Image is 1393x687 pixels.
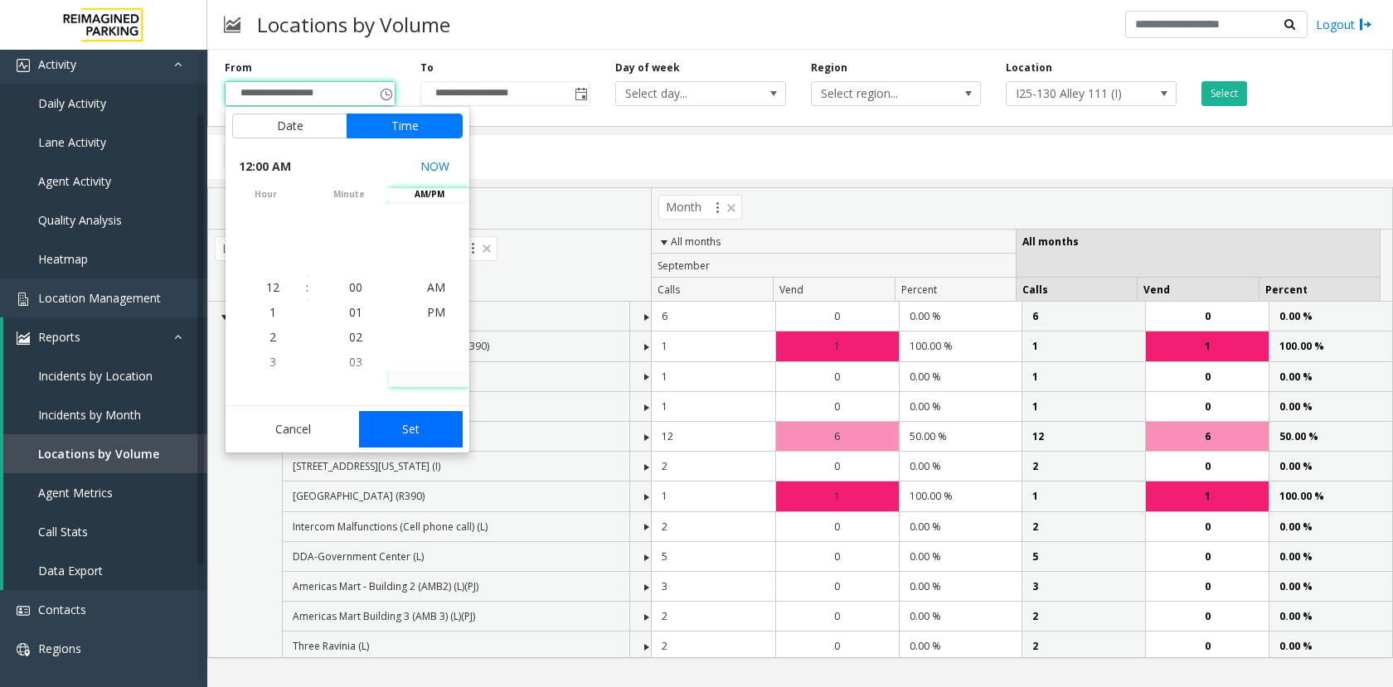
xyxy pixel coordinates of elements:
[38,95,106,111] span: Daily Activity
[1022,392,1145,422] td: 1
[427,279,445,295] span: AM
[38,446,159,462] span: Locations by Volume
[1205,338,1211,354] span: 1
[1205,608,1211,624] span: 0
[38,524,88,539] span: Call Stats
[1205,458,1211,474] span: 0
[308,188,389,201] span: minute
[1269,602,1392,631] td: 0.00 %
[38,602,86,617] span: Contacts
[1022,302,1145,331] td: 6
[1205,308,1211,324] span: 0
[269,329,276,345] span: 2
[427,304,445,320] span: PM
[899,512,1022,542] td: 0.00 %
[812,82,947,105] span: Select region...
[293,549,424,564] span: DDA-Government Center (L)
[349,354,362,370] span: 03
[834,428,840,444] span: 6
[1205,488,1211,504] span: 1
[1022,362,1145,392] td: 1
[414,152,456,181] button: Select now
[811,60,847,75] label: Region
[347,114,463,138] button: Time tab
[834,369,840,385] span: 0
[652,542,775,572] td: 5
[895,278,1016,302] th: Percent
[266,279,279,295] span: 12
[1205,549,1211,564] span: 0
[1022,542,1145,572] td: 5
[899,481,1022,511] td: 100.00 %
[389,188,469,201] span: AM/PM
[1022,481,1145,511] td: 1
[349,279,362,295] span: 00
[269,354,276,370] span: 3
[232,114,347,138] button: Date tab
[38,641,81,656] span: Regions
[293,639,369,653] span: Three Ravinia (L)
[1316,16,1372,33] a: Logout
[834,308,840,324] span: 0
[17,331,30,345] img: 'icon'
[1269,422,1392,452] td: 50.00 %
[239,155,291,178] span: 12:00 AM
[1022,602,1145,631] td: 2
[615,60,680,75] label: Day of week
[3,473,207,512] a: Agent Metrics
[1006,60,1052,75] label: Location
[38,485,113,501] span: Agent Metrics
[899,452,1022,481] td: 0.00 %
[652,278,773,302] th: Calls
[834,638,840,654] span: 0
[38,563,103,578] span: Data Export
[899,602,1022,631] td: 0.00 %
[1269,362,1392,392] td: 0.00 %
[1269,452,1392,481] td: 0.00 %
[571,82,590,105] span: Toggle popup
[1269,481,1392,511] td: 100.00 %
[1259,278,1380,302] th: Percent
[652,512,775,542] td: 2
[38,407,141,423] span: Incidents by Month
[899,302,1022,331] td: 0.00 %
[3,395,207,434] a: Incidents by Month
[38,134,106,150] span: Lane Activity
[17,59,30,72] img: 'icon'
[658,195,742,220] span: Month
[38,329,80,345] span: Reports
[1022,452,1145,481] td: 2
[1269,631,1392,661] td: 0.00 %
[1022,331,1145,361] td: 1
[773,278,894,302] th: Vend
[1022,422,1145,452] td: 12
[359,411,464,448] button: Set
[1205,399,1211,414] span: 0
[38,290,161,306] span: Location Management
[652,302,775,331] td: 6
[293,520,488,534] span: Intercom Malfunctions (Cell phone call) (L)
[899,542,1022,572] td: 0.00 %
[652,331,775,361] td: 1
[1201,81,1247,106] button: Select
[293,579,478,593] span: Americas Mart - Building 2 (AMB2) (L)(PJ)
[349,329,362,345] span: 02
[1205,519,1211,535] span: 0
[834,399,840,414] span: 0
[834,578,840,594] span: 0
[376,82,395,105] span: Toggle popup
[652,362,775,392] td: 1
[293,489,425,503] span: [GEOGRAPHIC_DATA] (R390)
[1269,331,1392,361] td: 100.00 %
[38,251,88,267] span: Heatmap
[420,60,434,75] label: To
[652,254,1016,278] th: September
[1137,278,1258,302] th: Vend
[899,631,1022,661] td: 0.00 %
[899,422,1022,452] td: 50.00 %
[38,212,122,228] span: Quality Analysis
[17,293,30,306] img: 'icon'
[215,236,314,261] span: LotName
[17,604,30,617] img: 'icon'
[269,304,276,320] span: 1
